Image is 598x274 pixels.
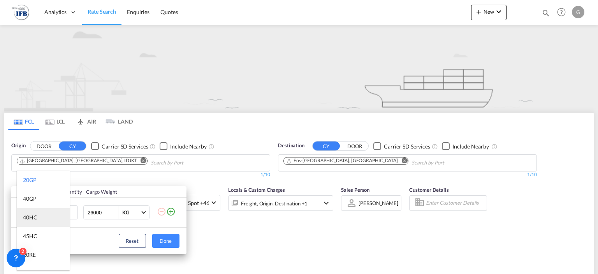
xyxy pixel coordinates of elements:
div: 20GP [23,176,37,184]
div: 20RE [23,251,36,259]
div: 45HC [23,232,37,240]
div: 40HC [23,214,37,221]
div: 40GP [23,195,37,203]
